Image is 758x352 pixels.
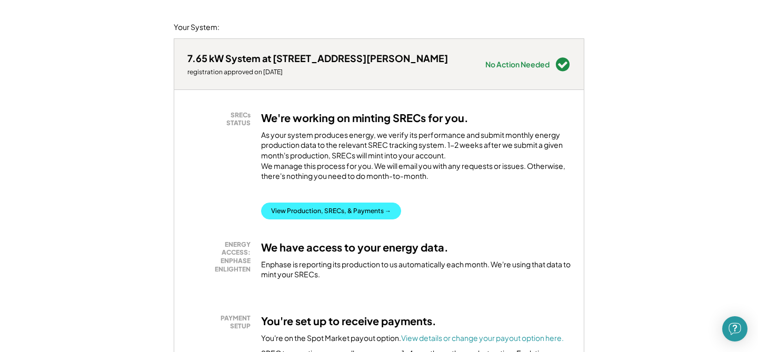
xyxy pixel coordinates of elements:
[261,240,448,254] h3: We have access to your energy data.
[261,314,436,328] h3: You're set up to receive payments.
[261,130,571,187] div: As your system produces energy, we verify its performance and submit monthly energy production da...
[261,259,571,280] div: Enphase is reporting its production to us automatically each month. We're using that data to mint...
[187,68,448,76] div: registration approved on [DATE]
[722,316,747,341] div: Open Intercom Messenger
[261,111,468,125] h3: We're working on minting SRECs for you.
[485,61,550,68] div: No Action Needed
[193,314,251,330] div: PAYMENT SETUP
[261,203,401,219] button: View Production, SRECs, & Payments →
[193,111,251,127] div: SRECs STATUS
[193,240,251,273] div: ENERGY ACCESS: ENPHASE ENLIGHTEN
[401,333,564,343] a: View details or change your payout option here.
[261,333,564,344] div: You're on the Spot Market payout option.
[187,52,448,64] div: 7.65 kW System at [STREET_ADDRESS][PERSON_NAME]
[174,22,220,33] div: Your System:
